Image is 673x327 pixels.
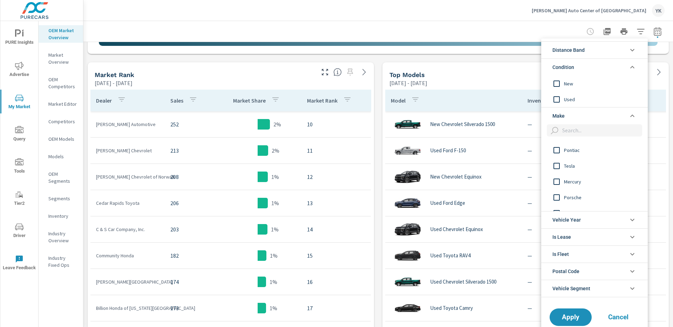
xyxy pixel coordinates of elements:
span: Vehicle Segment [552,280,590,297]
span: New [564,79,641,88]
span: Apply [557,314,585,320]
span: Vehicle Year [552,211,581,228]
span: Porsche [564,193,641,202]
span: Is Lease [552,229,571,245]
div: Tesla [541,158,646,174]
div: Porsche [541,189,646,205]
span: Postal Code [552,263,579,280]
span: Distance Band [552,42,585,58]
span: Land Rover [564,209,641,217]
button: Cancel [597,308,639,326]
div: Used [541,91,646,107]
span: Is Fleet [552,246,569,263]
span: Used [564,95,641,104]
button: Apply [550,308,592,326]
div: New [541,76,646,91]
ul: filter options [541,39,648,300]
div: Pontiac [541,142,646,158]
span: Make [552,107,565,124]
div: Mercury [541,174,646,189]
input: Search... [559,124,642,137]
span: Cancel [604,314,632,320]
div: Land Rover [541,205,646,221]
span: Condition [552,59,574,76]
span: Pontiac [564,146,641,154]
span: Mercury [564,178,641,186]
span: Tesla [564,162,641,170]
